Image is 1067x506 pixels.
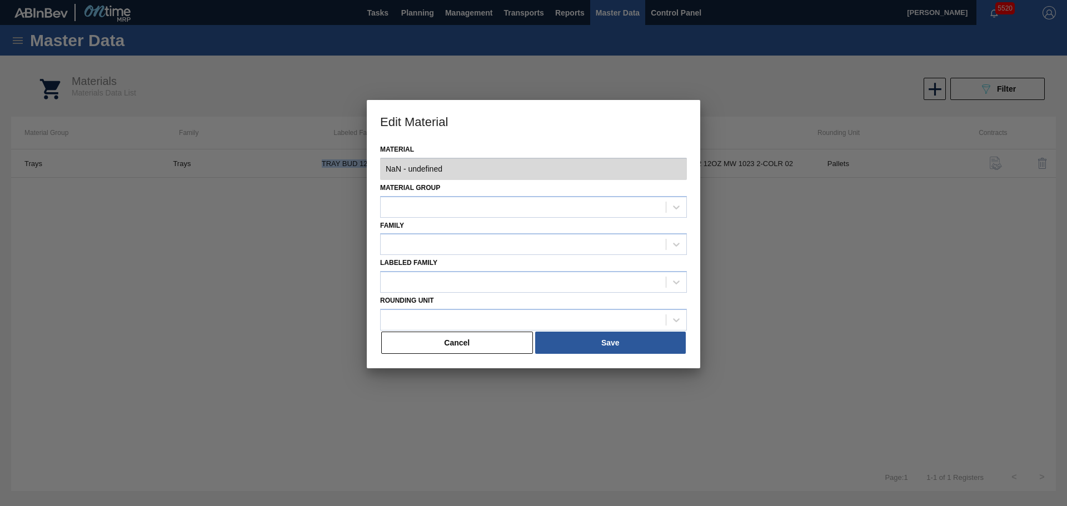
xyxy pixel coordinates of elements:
[535,332,686,354] button: Save
[380,222,404,229] label: Family
[380,259,437,267] label: Labeled Family
[380,184,440,192] label: Material Group
[381,332,533,354] button: Cancel
[380,297,434,304] label: Rounding Unit
[380,142,687,158] label: Material
[367,100,700,142] h3: Edit Material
